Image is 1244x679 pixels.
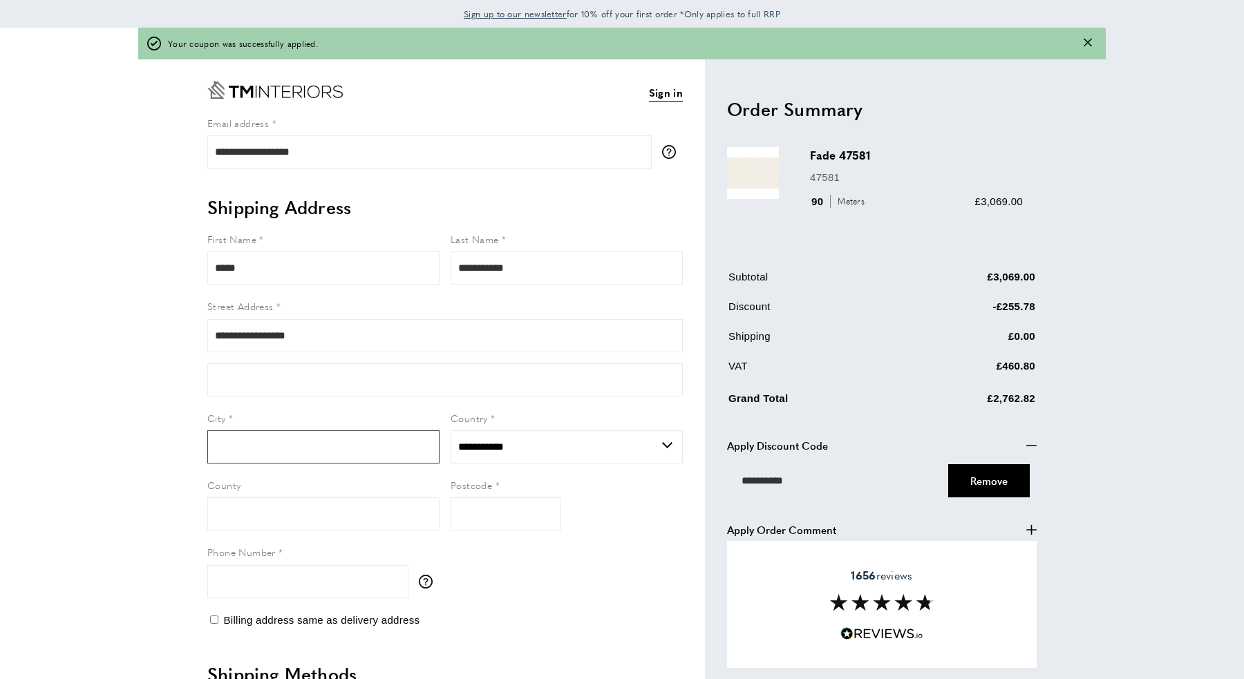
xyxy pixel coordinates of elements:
span: Country [451,411,488,425]
span: Meters [830,195,868,208]
span: Apply Order Comment [727,522,836,538]
h2: Shipping Address [207,195,683,220]
td: £2,762.82 [899,388,1035,417]
span: Billing address same as delivery address [223,614,420,626]
a: Sign in [649,84,683,102]
span: Postcode [451,478,492,492]
button: Cancel Coupon [948,464,1030,497]
button: More information [419,575,440,589]
span: First Name [207,232,256,246]
td: Subtotal [728,269,898,296]
h3: Fade 47581 [810,147,1023,163]
span: reviews [851,568,912,582]
td: Discount [728,298,898,325]
span: Sign up to our newsletter [464,8,567,20]
td: -£255.78 [899,298,1035,325]
img: Fade 47581 [727,147,779,199]
td: £460.80 [899,358,1035,385]
input: Billing address same as delivery address [210,615,218,624]
span: Apply Discount Code [727,437,828,454]
td: VAT [728,358,898,385]
a: Sign up to our newsletter [464,7,567,21]
td: £3,069.00 [899,269,1035,296]
span: Email address [207,116,269,130]
span: Cancel Coupon [970,473,1008,488]
span: Phone Number [207,545,276,559]
span: City [207,411,226,425]
button: More information [662,145,683,159]
strong: 1656 [851,567,876,583]
h2: Order Summary [727,97,1037,122]
a: Go to Home page [207,81,343,99]
span: Last Name [451,232,499,246]
img: Reviews.io 5 stars [840,627,923,640]
span: for 10% off your first order *Only applies to full RRP [464,8,780,20]
button: Close message [1084,37,1092,50]
td: Grand Total [728,388,898,417]
img: Reviews section [830,594,934,611]
p: 47581 [810,169,1023,186]
span: £3,069.00 [975,195,1023,207]
span: Your coupon was successfully applied. [168,37,318,50]
span: County [207,478,241,492]
td: Shipping [728,328,898,355]
td: £0.00 [899,328,1035,355]
div: 90 [810,193,869,210]
span: Street Address [207,299,274,313]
